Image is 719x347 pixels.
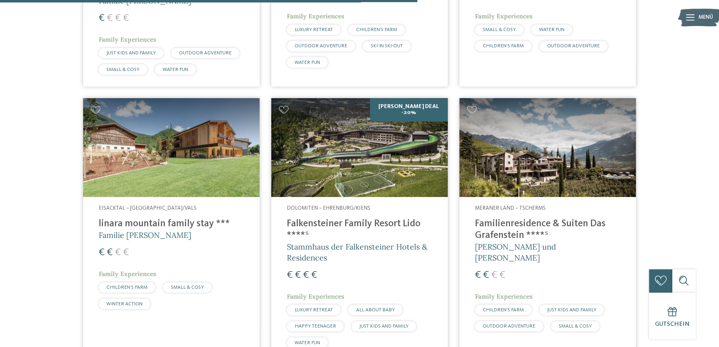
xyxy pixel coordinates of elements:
span: Family Experiences [99,35,156,43]
span: Family Experiences [287,292,344,300]
span: € [115,247,121,258]
img: Familienhotels gesucht? Hier findet ihr die besten! [459,98,636,197]
span: CHILDREN’S FARM [483,307,524,312]
span: € [107,247,113,258]
span: OUTDOOR ADVENTURE [547,43,600,48]
span: WATER FUN [163,67,188,72]
span: € [123,247,129,258]
span: Family Experiences [287,12,344,20]
span: Family Experiences [99,270,156,278]
span: € [491,270,497,280]
span: € [303,270,309,280]
span: Eisacktal – [GEOGRAPHIC_DATA]/Vals [99,205,197,211]
h4: Familienresidence & Suiten Das Grafenstein ****ˢ [475,218,620,241]
span: Dolomiten – Ehrenburg/Kiens [287,205,370,211]
span: CHILDREN’S FARM [356,27,397,32]
span: € [123,13,129,23]
span: WINTER ACTION [106,301,143,306]
span: CHILDREN’S FARM [106,285,147,290]
span: WATER FUN [539,27,564,32]
span: SMALL & COSY [483,27,516,32]
span: SMALL & COSY [171,285,204,290]
span: CHILDREN’S FARM [483,43,524,48]
span: Gutschein [655,321,690,327]
span: LUXURY RETREAT [295,307,333,312]
span: SKI-IN SKI-OUT [371,43,403,48]
span: € [311,270,317,280]
span: € [99,13,105,23]
span: Familie [PERSON_NAME] [99,230,191,240]
span: SMALL & COSY [106,67,139,72]
span: € [483,270,489,280]
span: [PERSON_NAME] und [PERSON_NAME] [475,242,556,263]
span: € [115,13,121,23]
span: ALL ABOUT BABY [356,307,395,312]
img: Familienhotels gesucht? Hier findet ihr die besten! [271,98,448,197]
img: Familienhotels gesucht? Hier findet ihr die besten! [83,98,260,197]
a: Gutschein [649,293,696,339]
span: € [475,270,481,280]
span: OUTDOOR ADVENTURE [483,324,535,329]
span: Stammhaus der Falkensteiner Hotels & Residences [287,242,427,263]
span: SMALL & COSY [559,324,592,329]
span: HAPPY TEENAGER [295,324,336,329]
span: € [499,270,505,280]
span: Family Experiences [475,12,533,20]
span: € [287,270,293,280]
span: Meraner Land – Tscherms [475,205,546,211]
span: € [107,13,113,23]
span: Family Experiences [475,292,533,300]
span: WATER FUN [295,60,320,65]
span: € [99,247,105,258]
span: OUTDOOR ADVENTURE [179,50,232,55]
h4: Falkensteiner Family Resort Lido ****ˢ [287,218,432,241]
span: € [295,270,301,280]
span: OUTDOOR ADVENTURE [295,43,347,48]
span: LUXURY RETREAT [295,27,333,32]
h4: linara mountain family stay *** [99,218,244,230]
span: JUST KIDS AND FAMILY [359,324,408,329]
span: WATER FUN [295,340,320,345]
span: JUST KIDS AND FAMILY [106,50,156,55]
span: JUST KIDS AND FAMILY [547,307,596,312]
